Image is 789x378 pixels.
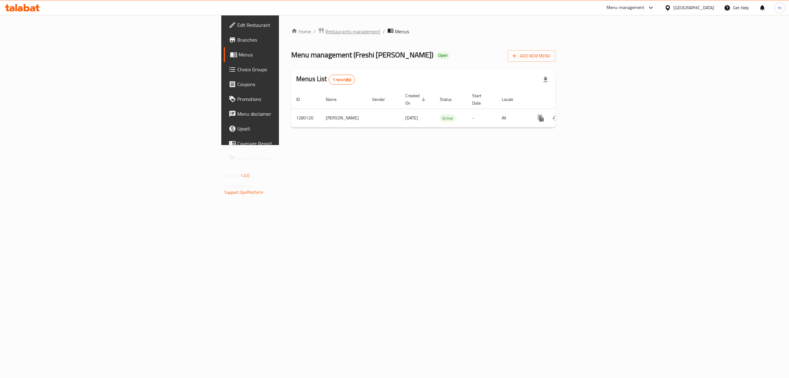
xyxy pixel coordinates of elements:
a: Branches [224,32,353,47]
span: ID [296,96,308,103]
td: - [467,109,497,127]
a: Menus [224,47,353,62]
li: / [383,28,385,35]
span: Status [440,96,460,103]
table: enhanced table [291,90,598,128]
nav: breadcrumb [291,27,555,35]
span: Menu disclaimer [237,110,348,118]
span: Add New Menu [513,52,550,60]
span: Active [440,115,456,122]
a: Support.OpsPlatform [224,188,264,196]
span: Open [436,53,450,58]
span: Vendor [372,96,393,103]
span: Coverage Report [237,140,348,147]
span: [DATE] [405,114,418,122]
span: Coupons [237,81,348,88]
span: Locale [502,96,521,103]
span: m [778,4,782,11]
span: Grocery Checklist [237,155,348,162]
th: Actions [529,90,598,109]
span: Get support on: [224,182,253,190]
div: Active [440,114,456,122]
a: Coupons [224,77,353,92]
span: Upsell [237,125,348,132]
span: Menus [239,51,348,58]
a: Menu disclaimer [224,106,353,121]
span: Created On [405,92,427,107]
span: Branches [237,36,348,44]
h2: Menus List [296,74,355,85]
span: Choice Groups [237,66,348,73]
div: [GEOGRAPHIC_DATA] [673,4,714,11]
a: Grocery Checklist [224,151,353,166]
div: Export file [538,72,553,87]
td: All [497,109,529,127]
div: Open [436,52,450,59]
span: Promotions [237,95,348,103]
a: Upsell [224,121,353,136]
button: Change Status [548,111,563,126]
button: more [533,111,548,126]
a: Coverage Report [224,136,353,151]
a: Promotions [224,92,353,106]
span: Start Date [472,92,489,107]
div: Menu-management [607,4,644,11]
span: Version: [224,172,239,180]
div: Total records count [329,75,355,85]
button: Add New Menu [508,50,555,62]
a: Choice Groups [224,62,353,77]
span: 1 record(s) [329,77,355,83]
span: Edit Restaurant [237,21,348,29]
a: Edit Restaurant [224,18,353,32]
span: 1.0.0 [240,172,250,180]
span: Menus [395,28,409,35]
span: Menu management ( Freshi [PERSON_NAME] ) [291,48,433,62]
span: Name [326,96,345,103]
